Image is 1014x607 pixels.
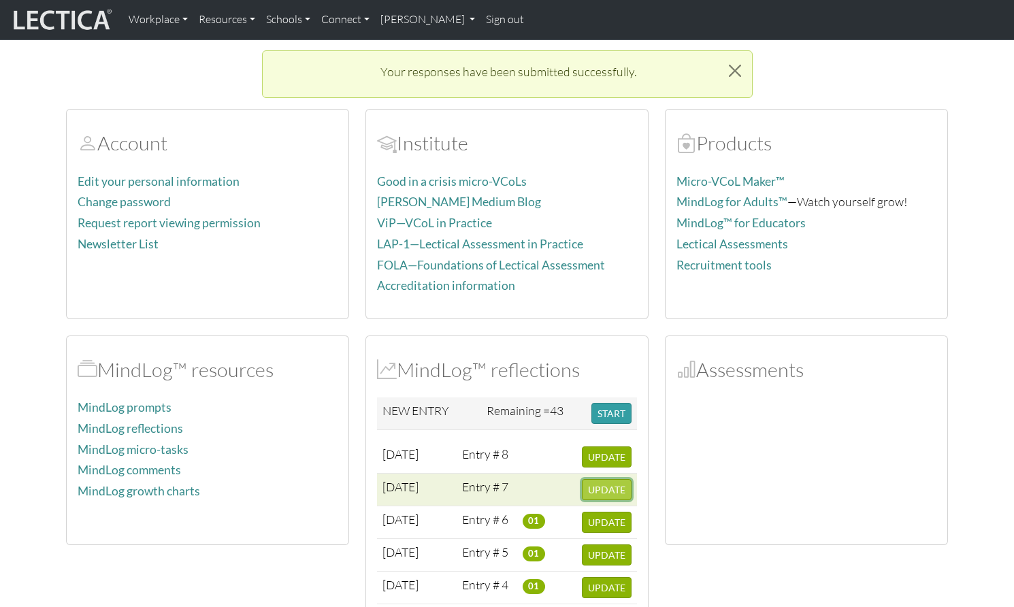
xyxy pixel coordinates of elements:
a: MindLog for Adults™ [676,195,787,209]
a: Request report viewing permission [78,216,261,230]
h2: Institute [377,131,637,155]
h2: Account [78,131,338,155]
h2: Assessments [676,358,936,382]
span: [DATE] [382,577,419,592]
span: UPDATE [588,549,625,561]
a: Edit your personal information [78,174,240,188]
button: UPDATE [582,479,632,500]
span: Products [676,131,696,155]
span: [DATE] [382,479,419,494]
td: Entry # 4 [457,572,517,604]
span: UPDATE [588,484,625,495]
a: LAP-1—Lectical Assessment in Practice [377,237,583,251]
p: Your responses have been submitted successfully. [284,62,734,81]
a: Accreditation information [377,278,515,293]
a: [PERSON_NAME] [375,5,480,34]
a: Schools [261,5,316,34]
td: Entry # 6 [457,506,517,539]
span: UPDATE [588,582,625,593]
a: Resources [193,5,261,34]
span: Account [78,131,97,155]
a: MindLog growth charts [78,484,200,498]
img: lecticalive [10,7,112,33]
a: MindLog micro-tasks [78,442,189,457]
a: MindLog comments [78,463,181,477]
a: Micro-VCoL Maker™ [676,174,785,188]
a: Lectical Assessments [676,237,788,251]
h2: MindLog™ resources [78,358,338,382]
a: Newsletter List [78,237,159,251]
button: START [591,403,632,424]
span: 01 [523,579,545,594]
span: [DATE] [382,446,419,461]
a: Workplace [123,5,193,34]
a: Good in a crisis micro-VCoLs [377,174,527,188]
span: 43 [550,403,563,418]
button: Close [718,51,752,91]
h2: Products [676,131,936,155]
span: Assessments [676,357,696,382]
td: Entry # 7 [457,474,517,506]
span: MindLog [377,357,397,382]
a: Recruitment tools [676,258,772,272]
p: —Watch yourself grow! [676,192,936,212]
a: Connect [316,5,375,34]
button: UPDATE [582,544,632,565]
td: Entry # 8 [457,441,517,474]
button: UPDATE [582,446,632,467]
span: 01 [523,546,545,561]
td: NEW ENTRY [377,397,481,430]
h2: MindLog™ reflections [377,358,637,382]
a: Change password [78,195,171,209]
span: 01 [523,514,545,529]
span: [DATE] [382,512,419,527]
td: Entry # 5 [457,539,517,572]
td: Remaining = [481,397,586,430]
button: UPDATE [582,577,632,598]
button: UPDATE [582,512,632,533]
a: Sign out [480,5,529,34]
span: Account [377,131,397,155]
a: MindLog reflections [78,421,183,436]
span: UPDATE [588,451,625,463]
a: FOLA—Foundations of Lectical Assessment [377,258,605,272]
a: MindLog prompts [78,400,171,414]
a: ViP—VCoL in Practice [377,216,492,230]
a: [PERSON_NAME] Medium Blog [377,195,541,209]
span: UPDATE [588,516,625,528]
span: MindLog™ resources [78,357,97,382]
a: MindLog™ for Educators [676,216,806,230]
span: [DATE] [382,544,419,559]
